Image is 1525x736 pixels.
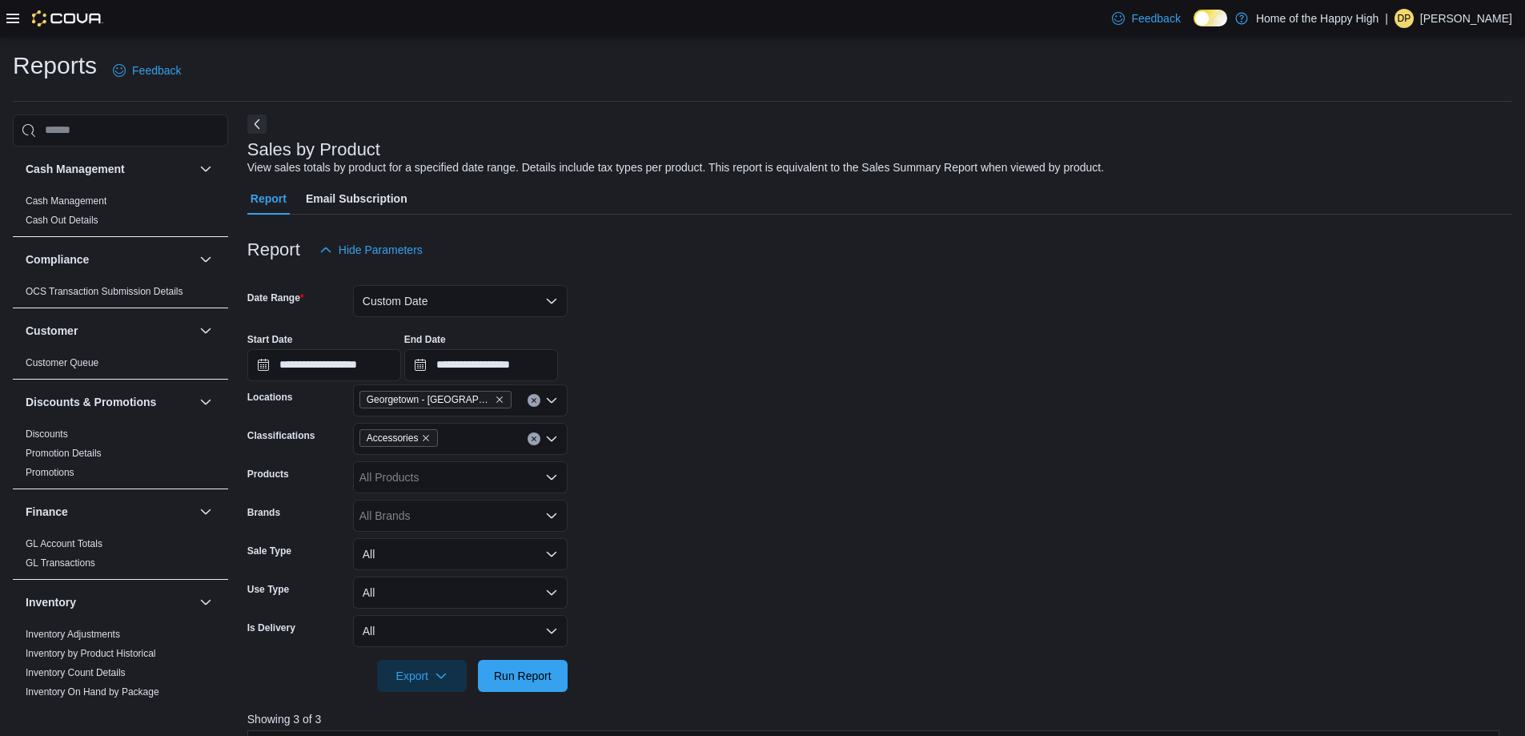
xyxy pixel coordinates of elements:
[26,448,102,459] a: Promotion Details
[13,353,228,379] div: Customer
[26,161,193,177] button: Cash Management
[196,250,215,269] button: Compliance
[1398,9,1411,28] span: DP
[13,191,228,236] div: Cash Management
[247,349,401,381] input: Press the down key to open a popover containing a calendar.
[1194,26,1194,27] span: Dark Mode
[528,432,540,445] button: Clear input
[1131,10,1180,26] span: Feedback
[495,395,504,404] button: Remove Georgetown - Mountainview - Fire & Flower from selection in this group
[247,240,300,259] h3: Report
[26,594,193,610] button: Inventory
[26,285,183,298] span: OCS Transaction Submission Details
[26,356,98,369] span: Customer Queue
[26,394,156,410] h3: Discounts & Promotions
[26,215,98,226] a: Cash Out Details
[387,660,457,692] span: Export
[545,394,558,407] button: Open list of options
[26,504,68,520] h3: Finance
[478,660,568,692] button: Run Report
[13,534,228,579] div: Finance
[1106,2,1186,34] a: Feedback
[26,467,74,478] a: Promotions
[247,621,295,634] label: Is Delivery
[26,214,98,227] span: Cash Out Details
[247,711,1512,727] p: Showing 3 of 3
[404,349,558,381] input: Press the down key to open a popover containing a calendar.
[545,432,558,445] button: Open list of options
[196,502,215,521] button: Finance
[26,648,156,659] a: Inventory by Product Historical
[132,62,181,78] span: Feedback
[26,161,125,177] h3: Cash Management
[367,392,492,408] span: Georgetown - [GEOGRAPHIC_DATA] - Fire & Flower
[313,234,429,266] button: Hide Parameters
[26,394,193,410] button: Discounts & Promotions
[196,321,215,340] button: Customer
[1194,10,1227,26] input: Dark Mode
[26,557,95,569] a: GL Transactions
[353,538,568,570] button: All
[339,242,423,258] span: Hide Parameters
[494,668,552,684] span: Run Report
[247,333,293,346] label: Start Date
[26,647,156,660] span: Inventory by Product Historical
[353,615,568,647] button: All
[1385,9,1388,28] p: |
[26,357,98,368] a: Customer Queue
[26,667,126,678] a: Inventory Count Details
[26,594,76,610] h3: Inventory
[26,537,102,550] span: GL Account Totals
[26,323,193,339] button: Customer
[26,428,68,440] a: Discounts
[251,183,287,215] span: Report
[26,686,159,698] span: Inventory On Hand by Package
[26,447,102,460] span: Promotion Details
[528,394,540,407] button: Clear input
[26,251,193,267] button: Compliance
[306,183,407,215] span: Email Subscription
[545,471,558,484] button: Open list of options
[359,391,512,408] span: Georgetown - Mountainview - Fire & Flower
[367,430,419,446] span: Accessories
[353,577,568,609] button: All
[377,660,467,692] button: Export
[26,629,120,640] a: Inventory Adjustments
[247,506,280,519] label: Brands
[247,115,267,134] button: Next
[106,54,187,86] a: Feedback
[26,538,102,549] a: GL Account Totals
[26,686,159,698] a: Inventory On Hand by Package
[1420,9,1512,28] p: [PERSON_NAME]
[247,391,293,404] label: Locations
[13,282,228,308] div: Compliance
[1395,9,1414,28] div: Deanna Pimentel
[545,509,558,522] button: Open list of options
[26,557,95,569] span: GL Transactions
[1256,9,1379,28] p: Home of the Happy High
[421,433,431,443] button: Remove Accessories from selection in this group
[247,429,315,442] label: Classifications
[26,323,78,339] h3: Customer
[196,593,215,612] button: Inventory
[13,424,228,489] div: Discounts & Promotions
[247,292,304,304] label: Date Range
[247,159,1104,176] div: View sales totals by product for a specified date range. Details include tax types per product. T...
[404,333,446,346] label: End Date
[13,50,97,82] h1: Reports
[247,583,289,596] label: Use Type
[26,504,193,520] button: Finance
[247,545,291,557] label: Sale Type
[26,195,106,207] a: Cash Management
[26,286,183,297] a: OCS Transaction Submission Details
[359,429,439,447] span: Accessories
[26,251,89,267] h3: Compliance
[196,159,215,179] button: Cash Management
[196,392,215,412] button: Discounts & Promotions
[26,666,126,679] span: Inventory Count Details
[247,468,289,481] label: Products
[32,10,103,26] img: Cova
